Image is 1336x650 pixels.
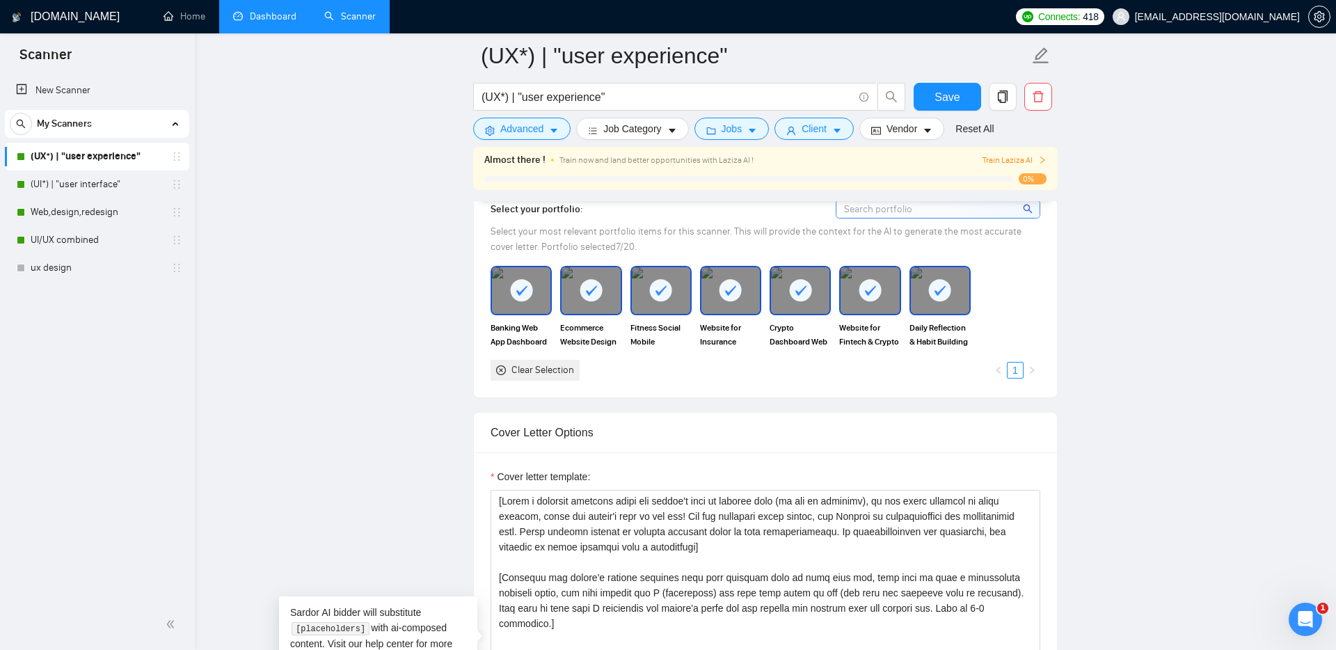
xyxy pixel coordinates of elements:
div: Clear Selection [511,363,574,378]
span: Banking Web App Dashboard [491,321,552,349]
span: search [1023,201,1035,216]
span: Vendor [886,121,917,136]
button: Train Laziza AI [983,154,1047,167]
button: folderJobscaret-down [694,118,770,140]
button: idcardVendorcaret-down [859,118,944,140]
button: setting [1308,6,1330,28]
span: Client [802,121,827,136]
button: delete [1024,83,1052,111]
span: info-circle [859,93,868,102]
span: right [1028,366,1036,374]
button: search [877,83,905,111]
a: (UX*) | "user experience" [31,143,163,171]
a: (UI*) | "user interface" [31,171,163,198]
span: Advanced [500,121,543,136]
span: Ecommerce Website Design [560,321,621,349]
span: Almost there ! [484,152,546,168]
button: right [1024,362,1040,379]
span: holder [171,207,182,218]
span: Connects: [1038,9,1080,24]
span: Crypto Dashboard Web Application [770,321,831,349]
div: Cover Letter Options [491,413,1040,452]
a: dashboardDashboard [233,10,296,22]
a: homeHome [164,10,205,22]
button: barsJob Categorycaret-down [576,118,688,140]
span: 418 [1083,9,1098,24]
li: Previous Page [990,362,1007,379]
span: Jobs [722,121,742,136]
span: search [10,119,31,129]
a: UI/UX combined [31,226,163,254]
button: left [990,362,1007,379]
span: Select your portfolio: [491,203,583,215]
span: holder [171,262,182,274]
span: idcard [871,125,881,136]
a: Reset All [955,121,994,136]
a: 1 [1008,363,1023,378]
input: Search Freelance Jobs... [482,88,853,106]
span: search [878,90,905,103]
button: userClientcaret-down [774,118,854,140]
button: copy [989,83,1017,111]
span: close-circle [496,365,506,375]
input: Search portfolio [836,200,1040,218]
span: Train now and land better opportunities with Laziza AI ! [559,155,754,165]
span: 0% [1019,173,1047,184]
li: Next Page [1024,362,1040,379]
button: Save [914,83,981,111]
a: setting [1308,11,1330,22]
span: right [1038,156,1047,164]
a: ux design [31,254,163,282]
li: My Scanners [5,110,189,282]
input: Scanner name... [481,38,1029,73]
span: caret-down [549,125,559,136]
span: folder [706,125,716,136]
span: Select your most relevant portfolio items for this scanner. This will provide the context for the... [491,225,1021,253]
span: My Scanners [37,110,92,138]
span: delete [1025,90,1051,103]
span: holder [171,179,182,190]
span: caret-down [923,125,932,136]
a: searchScanner [324,10,376,22]
span: copy [989,90,1016,103]
span: caret-down [667,125,677,136]
img: upwork-logo.png [1022,11,1033,22]
iframe: Intercom live chat [1289,603,1322,636]
span: Fitness Social Mobile Application Design [630,321,692,349]
span: holder [171,235,182,246]
span: user [786,125,796,136]
span: holder [171,151,182,162]
span: Scanner [8,45,83,74]
li: New Scanner [5,77,189,104]
a: Web,design,redesign [31,198,163,226]
button: settingAdvancedcaret-down [473,118,571,140]
span: double-left [166,617,180,631]
a: New Scanner [16,77,178,104]
img: logo [12,6,22,29]
span: bars [588,125,598,136]
span: user [1116,12,1126,22]
span: Daily Reflection & Habit Building Mobile App [909,321,971,349]
li: 1 [1007,362,1024,379]
span: caret-down [747,125,757,136]
span: edit [1032,47,1050,65]
label: Cover letter template: [491,469,590,484]
span: 1 [1317,603,1328,614]
span: Website for Insurance Provider [700,321,761,349]
span: Job Category [603,121,661,136]
span: Save [935,88,960,106]
span: setting [485,125,495,136]
span: left [994,366,1003,374]
button: search [10,113,32,135]
span: caret-down [832,125,842,136]
span: Website for Fintech & Crypto company [839,321,900,349]
span: setting [1309,11,1330,22]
